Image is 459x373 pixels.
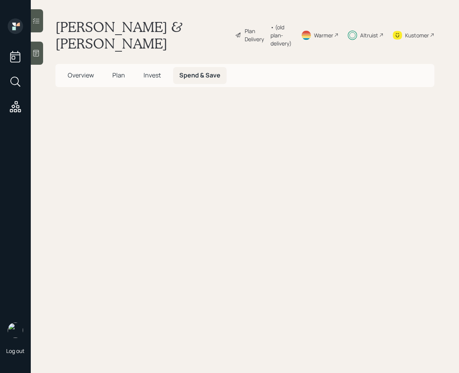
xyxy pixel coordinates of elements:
div: Kustomer [405,31,429,39]
div: Plan Delivery [245,27,267,43]
img: retirable_logo.png [8,323,23,338]
h1: [PERSON_NAME] & [PERSON_NAME] [55,18,229,52]
span: Overview [68,71,94,79]
div: Log out [6,347,25,355]
div: Altruist [360,31,378,39]
div: • (old plan-delivery) [270,23,292,47]
span: Plan [112,71,125,79]
span: Spend & Save [179,71,220,79]
span: Invest [144,71,161,79]
div: Warmer [314,31,333,39]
